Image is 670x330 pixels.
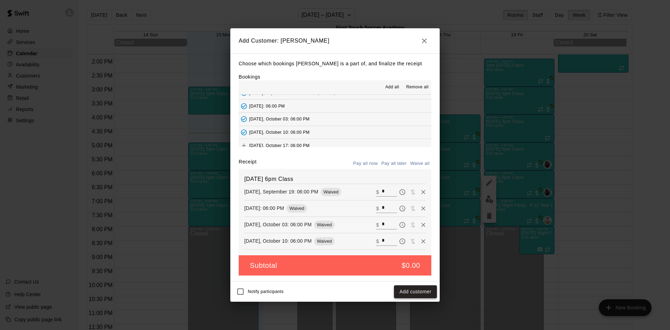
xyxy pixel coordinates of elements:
button: Waive all [408,158,431,169]
button: Added - Collect Payment [239,114,249,124]
button: Remove [418,236,429,247]
span: Waive payment [408,189,418,195]
button: Remove [418,203,429,214]
span: Pay later [397,189,408,195]
span: Waived [321,189,341,195]
span: Remove all [406,84,429,91]
span: Waived [314,222,335,227]
span: [DATE]: 06:00 PM [249,103,285,108]
h5: $0.00 [402,261,420,270]
span: Waived [286,206,307,211]
span: (Current) [318,90,336,95]
span: Waive payment [408,221,418,227]
span: Waive payment [408,205,418,211]
button: Add[DATE], October 17: 06:00 PM [239,139,431,152]
h6: [DATE] 6pm Class [244,175,426,184]
span: [DATE], September 19: 06:00 PM [249,90,315,95]
p: $ [376,205,379,212]
span: [DATE], October 17: 06:00 PM [249,143,310,148]
button: Remove [418,187,429,197]
span: Waive payment [408,238,418,244]
button: Remove [418,220,429,230]
span: Waived [314,239,335,244]
p: [DATE]: 06:00 PM [244,205,284,212]
button: Pay all now [351,158,380,169]
span: Pay later [397,221,408,227]
p: [DATE], September 19: 06:00 PM [244,188,318,195]
span: [DATE], October 10: 06:00 PM [249,130,310,135]
button: Added - Collect Payment [239,101,249,111]
button: Pay all later [380,158,409,169]
p: [DATE], October 03: 06:00 PM [244,221,312,228]
button: Added - Collect Payment[DATE], October 03: 06:00 PM [239,113,431,126]
button: Added - Collect Payment [239,127,249,138]
p: Choose which bookings [PERSON_NAME] is a part of, and finalize the receipt [239,59,431,68]
button: Add customer [394,285,437,298]
p: $ [376,221,379,228]
p: [DATE], October 10: 06:00 PM [244,237,312,244]
span: Pay later [397,238,408,244]
span: Notify participants [248,289,284,294]
span: [DATE], October 03: 06:00 PM [249,117,310,122]
p: $ [376,238,379,245]
p: $ [376,189,379,196]
button: Remove all [403,82,431,93]
span: Pay later [397,205,408,211]
button: Added - Collect Payment[DATE], October 10: 06:00 PM [239,126,431,139]
h5: Subtotal [250,261,277,270]
button: Add all [381,82,403,93]
span: Add all [385,84,399,91]
label: Bookings [239,74,260,80]
label: Receipt [239,158,256,169]
button: Added - Collect Payment[DATE]: 06:00 PM [239,100,431,112]
h2: Add Customer: [PERSON_NAME] [230,28,440,53]
span: Add [239,142,249,148]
